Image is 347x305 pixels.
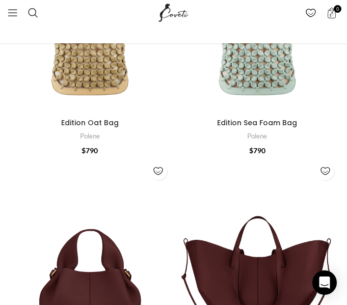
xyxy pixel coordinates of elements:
[217,118,297,128] a: Edition Sea Foam Bag
[98,30,250,38] a: Fancy designing your own shoe? | Discover Now
[82,146,98,155] bdi: 790
[156,8,191,16] a: Site logo
[247,131,267,141] a: Polene
[23,3,43,23] a: Search
[300,3,321,23] div: My Wishlist
[249,146,253,155] span: $
[3,3,23,23] a: Open mobile menu
[82,146,86,155] span: $
[334,5,341,13] span: 0
[249,146,265,155] bdi: 790
[61,118,119,128] a: Edition Oat Bag
[321,3,342,23] a: 0
[312,270,337,295] div: Open Intercom Messenger
[80,131,100,141] a: Polene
